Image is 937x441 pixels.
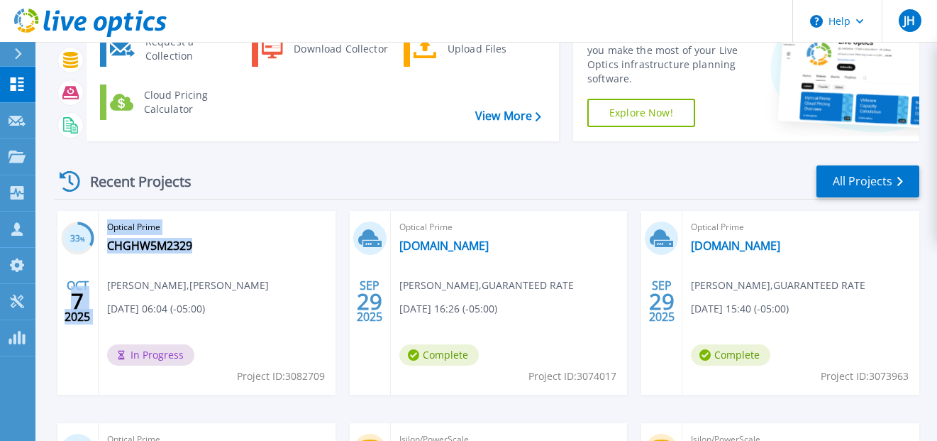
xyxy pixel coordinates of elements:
[107,239,192,253] a: CHGHW5M2329
[404,31,549,67] a: Upload Files
[399,219,619,235] span: Optical Prime
[691,301,789,317] span: [DATE] 15:40 (-05:00)
[821,369,909,384] span: Project ID: 3073963
[55,164,211,199] div: Recent Projects
[691,239,780,253] a: [DOMAIN_NAME]
[528,369,616,384] span: Project ID: 3074017
[61,231,94,247] h3: 33
[816,165,919,197] a: All Projects
[649,295,675,307] span: 29
[357,295,382,307] span: 29
[587,99,695,127] a: Explore Now!
[691,278,865,293] span: [PERSON_NAME] , GUARANTEED RATE
[440,35,545,63] div: Upload Files
[356,276,383,327] div: SEP 2025
[691,344,770,366] span: Complete
[107,278,269,293] span: [PERSON_NAME] , [PERSON_NAME]
[691,219,911,235] span: Optical Prime
[475,109,541,123] a: View More
[587,15,759,86] div: Find tutorials, instructional guides and other support videos to help you make the most of your L...
[107,301,205,317] span: [DATE] 06:04 (-05:00)
[237,369,325,384] span: Project ID: 3082709
[399,278,574,293] span: [PERSON_NAME] , GUARANTEED RATE
[399,239,489,253] a: [DOMAIN_NAME]
[71,295,84,307] span: 7
[399,301,497,317] span: [DATE] 16:26 (-05:00)
[904,15,915,26] span: JH
[252,31,397,67] a: Download Collector
[107,344,194,366] span: In Progress
[100,85,245,120] a: Cloud Pricing Calculator
[107,219,327,235] span: Optical Prime
[137,88,242,116] div: Cloud Pricing Calculator
[80,235,85,243] span: %
[648,276,675,327] div: SEP 2025
[287,35,394,63] div: Download Collector
[64,276,91,327] div: OCT 2025
[138,35,242,63] div: Request a Collection
[399,344,479,366] span: Complete
[100,31,245,67] a: Request a Collection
